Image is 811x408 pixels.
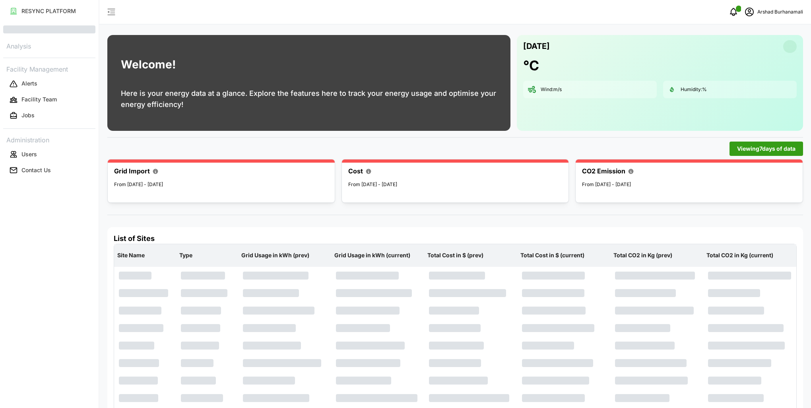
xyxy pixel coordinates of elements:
button: Jobs [3,109,95,123]
a: Users [3,146,95,162]
button: Viewing7days of data [730,142,803,156]
p: Site Name [116,245,175,266]
button: notifications [726,4,741,20]
h4: List of Sites [114,233,797,244]
p: Administration [3,134,95,145]
p: Total CO2 in Kg (current) [705,245,795,266]
p: Type [178,245,237,266]
p: Facility Management [3,63,95,74]
p: Grid Import [114,166,150,176]
p: Grid Usage in kWh (prev) [240,245,330,266]
p: Facility Team [21,95,57,103]
p: Arshad Burhanamali [757,8,803,16]
p: CO2 Emission [582,166,625,176]
a: Alerts [3,76,95,92]
button: Contact Us [3,163,95,177]
p: Cost [348,166,363,176]
h1: °C [523,57,539,74]
a: RESYNC PLATFORM [3,3,95,19]
p: Grid Usage in kWh (current) [333,245,423,266]
p: From [DATE] - [DATE] [348,181,563,188]
p: [DATE] [523,40,550,53]
a: Contact Us [3,162,95,178]
button: Alerts [3,77,95,91]
button: Facility Team [3,93,95,107]
p: Analysis [3,40,95,51]
p: Total Cost in $ (prev) [426,245,516,266]
p: Wind: m/s [541,86,562,93]
button: Users [3,147,95,161]
p: Humidity: % [681,86,707,93]
p: From [DATE] - [DATE] [114,181,328,188]
p: Alerts [21,80,37,87]
button: RESYNC PLATFORM [3,4,95,18]
a: Facility Team [3,92,95,108]
p: Jobs [21,111,35,119]
p: Here is your energy data at a glance. Explore the features here to track your energy usage and op... [121,88,497,110]
p: RESYNC PLATFORM [21,7,76,15]
p: From [DATE] - [DATE] [582,181,796,188]
p: Users [21,150,37,158]
button: schedule [741,4,757,20]
p: Total CO2 in Kg (prev) [612,245,702,266]
h1: Welcome! [121,56,176,73]
p: Contact Us [21,166,51,174]
a: Jobs [3,108,95,124]
p: Total Cost in $ (current) [519,245,609,266]
span: Viewing 7 days of data [737,142,795,155]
